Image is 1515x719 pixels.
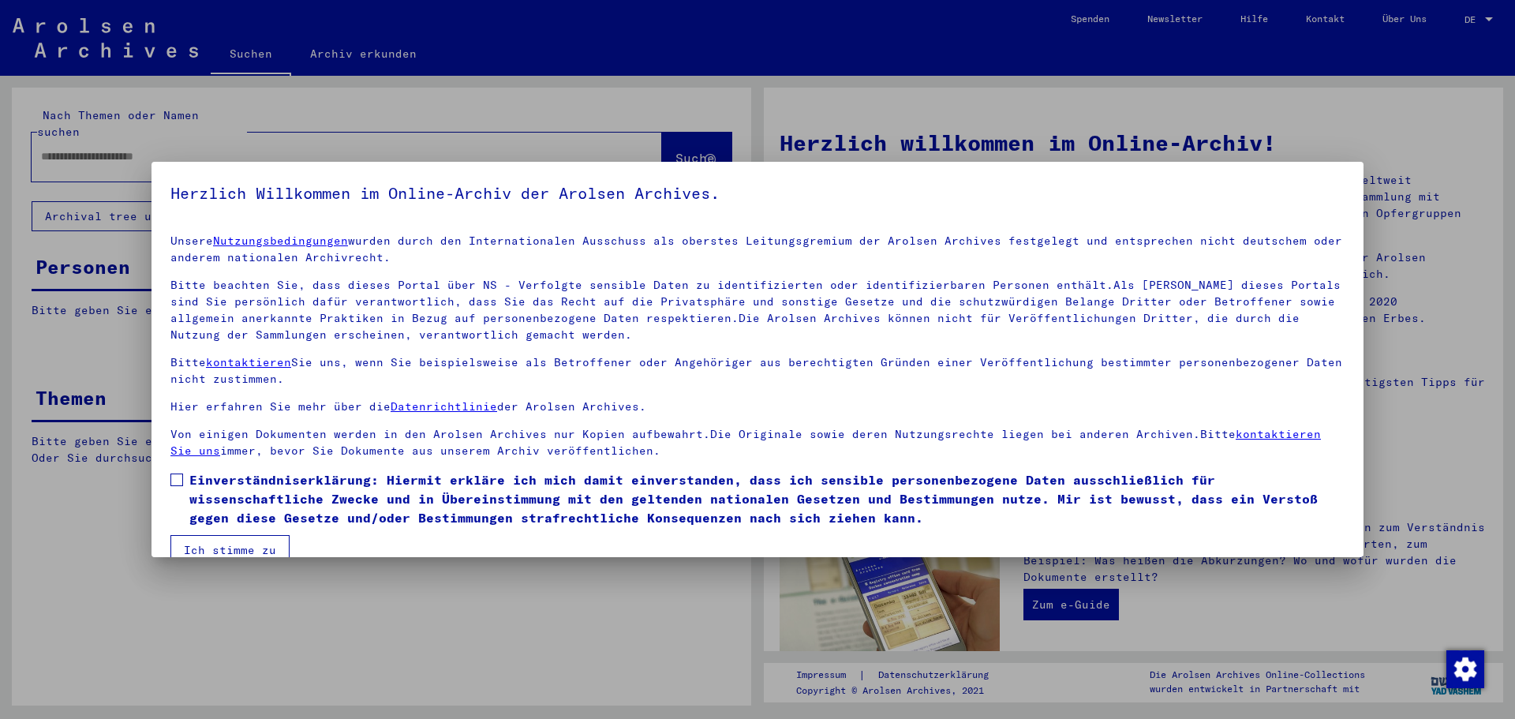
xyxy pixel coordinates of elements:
[170,277,1345,343] p: Bitte beachten Sie, dass dieses Portal über NS - Verfolgte sensible Daten zu identifizierten oder...
[170,399,1345,415] p: Hier erfahren Sie mehr über die der Arolsen Archives.
[1446,650,1484,688] img: Zustimmung ändern
[391,399,497,414] a: Datenrichtlinie
[170,426,1345,459] p: Von einigen Dokumenten werden in den Arolsen Archives nur Kopien aufbewahrt.Die Originale sowie d...
[170,354,1345,388] p: Bitte Sie uns, wenn Sie beispielsweise als Betroffener oder Angehöriger aus berechtigten Gründen ...
[170,535,290,565] button: Ich stimme zu
[1446,650,1483,687] div: Zustimmung ändern
[170,233,1345,266] p: Unsere wurden durch den Internationalen Ausschuss als oberstes Leitungsgremium der Arolsen Archiv...
[170,181,1345,206] h5: Herzlich Willkommen im Online-Archiv der Arolsen Archives.
[213,234,348,248] a: Nutzungsbedingungen
[170,427,1321,458] a: kontaktieren Sie uns
[206,355,291,369] a: kontaktieren
[189,470,1345,527] span: Einverständniserklärung: Hiermit erkläre ich mich damit einverstanden, dass ich sensible personen...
